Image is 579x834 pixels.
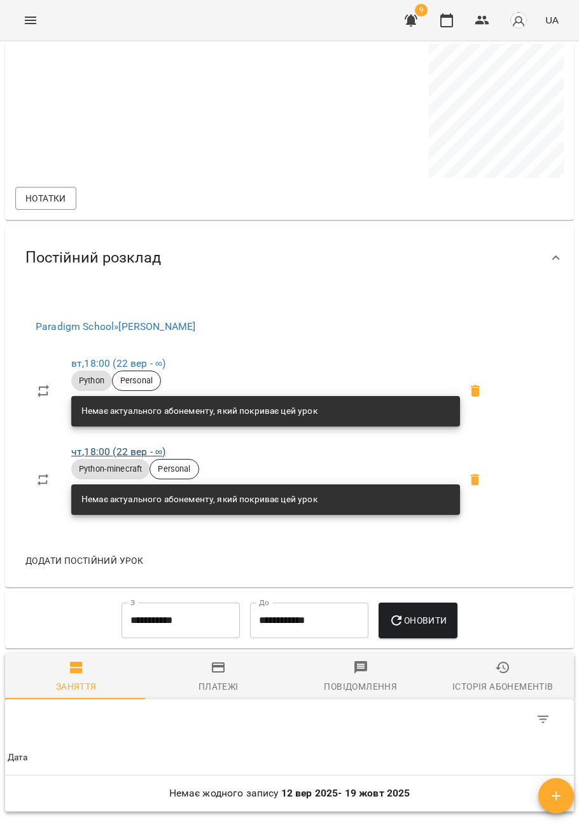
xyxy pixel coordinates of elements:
[8,750,28,765] div: Sort
[460,376,491,406] span: Видалити приватний урок Садовський Ярослав Олександрович вт 18:00 клієнта Бондаренко Михайло
[71,446,165,458] a: чт,18:00 (22 вер - ∞)
[25,248,161,268] span: Постійний розклад
[389,613,447,628] span: Оновити
[510,11,527,29] img: avatar_s.png
[36,320,195,332] a: Paradigm School»[PERSON_NAME]
[71,357,165,369] a: вт,18:00 (22 вер - ∞)
[20,549,148,572] button: Додати постійний урок
[199,679,239,694] div: Платежі
[8,786,571,801] p: Немає жодного запису
[56,679,97,694] div: Заняття
[81,400,317,423] div: Немає актуального абонементу, який покриває цей урок
[415,4,428,17] span: 9
[81,488,317,511] div: Немає актуального абонементу, який покриває цей урок
[545,13,559,27] span: UA
[460,465,491,495] span: Видалити приватний урок Садовський Ярослав Олександрович чт 18:00 клієнта Бондаренко Михайло
[452,679,553,694] div: Історія абонементів
[15,187,76,210] button: Нотатки
[5,699,574,740] div: Table Toolbar
[528,704,559,735] button: Фільтр
[25,191,66,206] span: Нотатки
[25,553,143,568] span: Додати постійний урок
[281,787,410,799] b: 12 вер 2025 - 19 жовт 2025
[324,679,397,694] div: Повідомлення
[113,375,160,386] span: Personal
[150,463,198,475] span: Personal
[71,375,112,386] span: Python
[15,5,46,36] button: Menu
[8,750,28,765] div: Дата
[5,225,574,291] div: Постійний розклад
[71,463,150,475] span: Python-minecraft
[8,750,571,765] span: Дата
[540,8,564,32] button: UA
[379,603,457,638] button: Оновити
